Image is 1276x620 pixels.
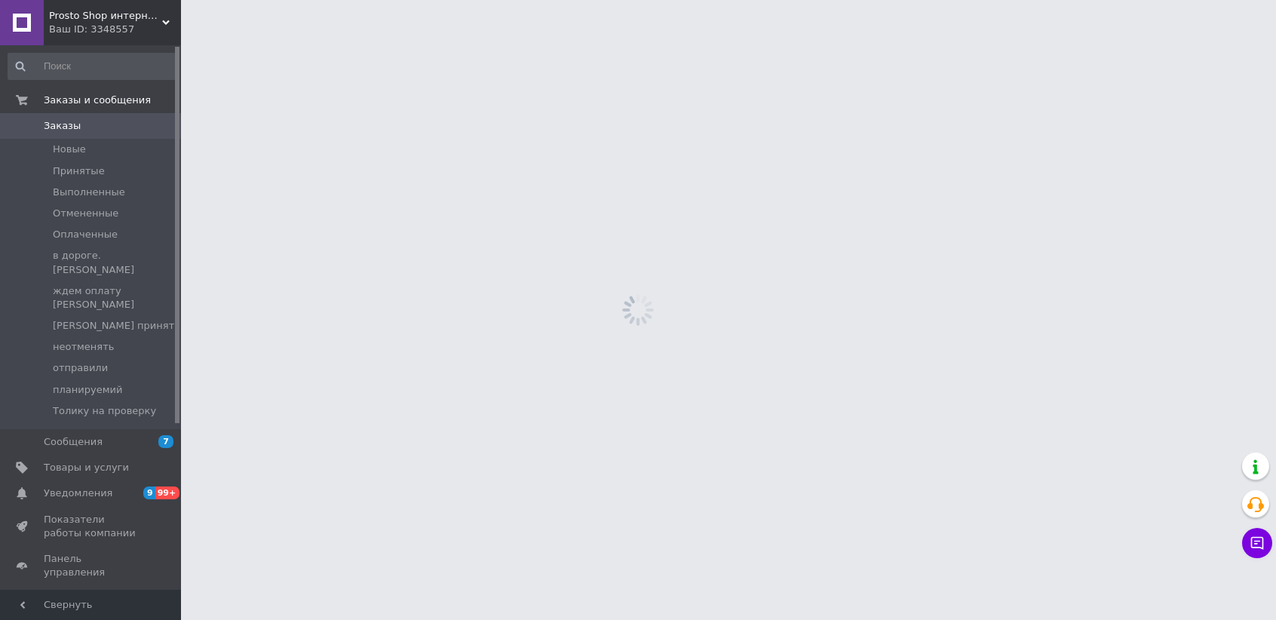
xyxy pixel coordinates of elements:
[53,249,176,276] span: в дороге. [PERSON_NAME]
[53,228,118,241] span: Оплаченные
[53,383,122,397] span: планируемий
[1242,528,1272,558] button: Чат с покупателем
[53,284,176,312] span: ждем оплату [PERSON_NAME]
[155,486,180,499] span: 99+
[44,552,140,579] span: Панель управления
[53,319,174,333] span: [PERSON_NAME] принят
[44,94,151,107] span: Заказы и сообщения
[53,186,125,199] span: Выполненные
[44,486,112,500] span: Уведомления
[53,361,108,375] span: отправили
[49,9,162,23] span: Prosto Shop интернет магазин простых покупок, сделаем покупки проще
[53,143,86,156] span: Новые
[49,23,181,36] div: Ваш ID: 3348557
[53,340,114,354] span: неотменять
[8,53,177,80] input: Поиск
[44,119,81,133] span: Заказы
[53,207,118,220] span: Отмененные
[158,435,173,448] span: 7
[143,486,155,499] span: 9
[53,404,156,418] span: Толику на проверку
[44,513,140,540] span: Показатели работы компании
[44,461,129,474] span: Товары и услуги
[53,164,105,178] span: Принятые
[44,435,103,449] span: Сообщения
